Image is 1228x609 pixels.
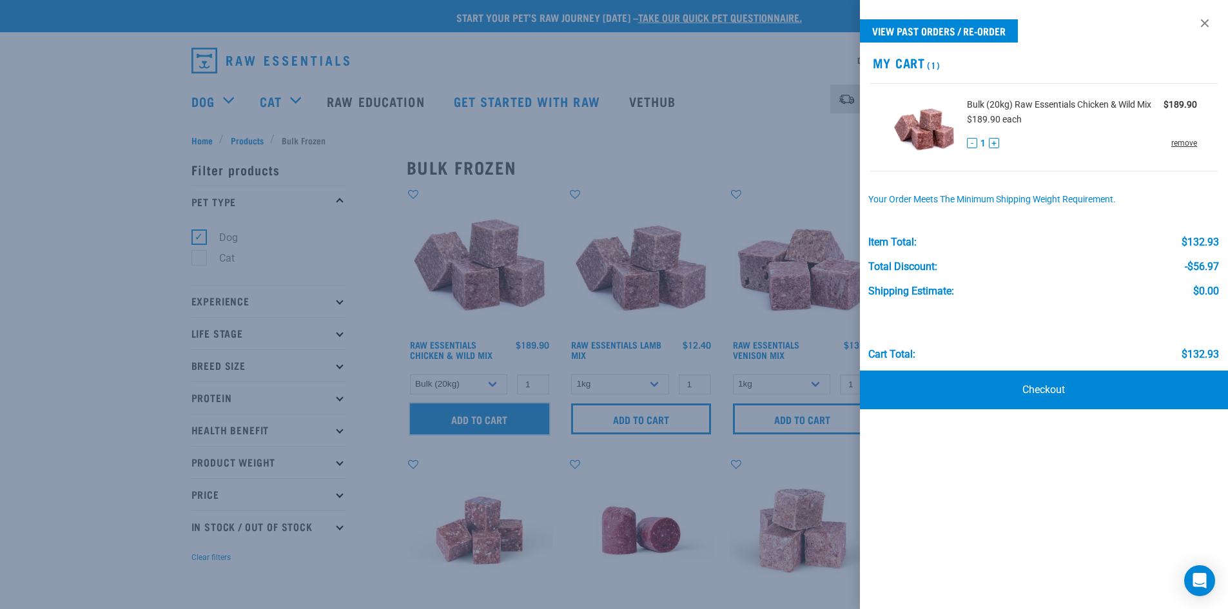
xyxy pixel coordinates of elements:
[967,138,977,148] button: -
[868,349,915,360] div: Cart total:
[1171,137,1197,149] a: remove
[891,94,957,160] img: Raw Essentials Chicken & Wild Mix
[980,137,986,150] span: 1
[967,114,1022,124] span: $189.90 each
[868,237,917,248] div: Item Total:
[1164,99,1197,110] strong: $189.90
[967,98,1151,111] span: Bulk (20kg) Raw Essentials Chicken & Wild Mix
[1185,261,1219,273] div: -$56.97
[860,19,1018,43] a: View past orders / re-order
[868,285,954,297] div: Shipping Estimate:
[1182,349,1219,360] div: $132.93
[1184,565,1215,596] div: Open Intercom Messenger
[1182,237,1219,248] div: $132.93
[868,195,1219,205] div: Your order meets the minimum shipping weight requirement.
[1193,285,1219,297] div: $0.00
[868,261,937,273] div: Total Discount:
[925,63,940,67] span: (1)
[989,138,999,148] button: +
